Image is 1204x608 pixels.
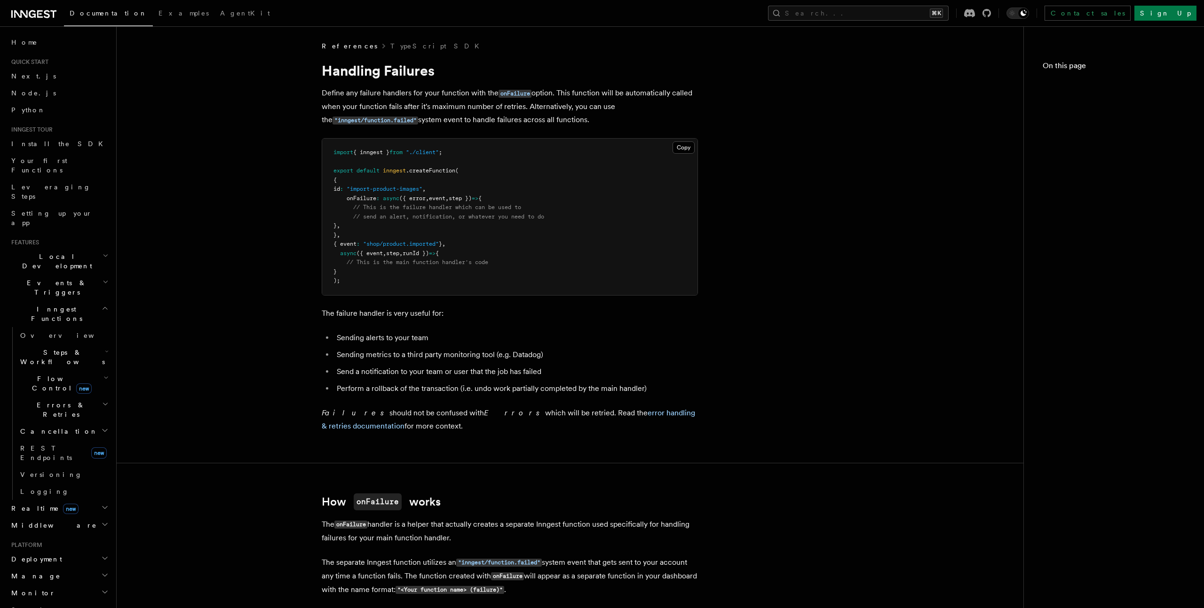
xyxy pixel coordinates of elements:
[333,167,353,174] span: export
[445,195,449,202] span: ,
[8,179,111,205] a: Leveraging Steps
[16,440,111,466] a: REST Endpointsnew
[484,408,545,417] em: Errors
[491,572,524,580] code: onFailure
[8,541,42,549] span: Platform
[20,471,82,478] span: Versioning
[353,213,544,220] span: // send an alert, notification, or whatever you need to do
[333,277,340,284] span: );
[334,348,698,361] li: Sending metrics to a third party monitoring tool (e.g. Datadog)
[1043,60,1185,75] h4: On this page
[390,41,485,51] a: TypeScript SDK
[426,195,429,202] span: ,
[322,307,698,320] p: The failure handler is very useful for:
[8,521,97,530] span: Middleware
[363,241,439,247] span: "shop/product.imported"
[11,72,56,80] span: Next.js
[214,3,276,25] a: AgentKit
[340,186,343,192] span: :
[16,370,111,397] button: Flow Controlnew
[11,183,91,200] span: Leveraging Steps
[8,301,111,327] button: Inngest Functions
[8,568,111,585] button: Manage
[333,232,337,238] span: }
[16,400,102,419] span: Errors & Retries
[16,348,105,366] span: Steps & Workflows
[11,157,67,174] span: Your first Functions
[334,521,367,529] code: onFailure
[11,38,38,47] span: Home
[499,88,531,97] a: onFailure
[333,177,337,183] span: {
[8,504,79,513] span: Realtime
[340,250,356,257] span: async
[8,126,53,133] span: Inngest tour
[442,241,445,247] span: ,
[20,488,69,495] span: Logging
[334,365,698,378] li: Send a notification to your team or user that the job has failed
[356,241,360,247] span: :
[472,195,478,202] span: =>
[403,250,429,257] span: runId })
[11,210,92,226] span: Setting up your app
[478,195,482,202] span: {
[673,141,695,154] button: Copy
[356,167,380,174] span: default
[930,8,943,18] kbd: ⌘K
[322,62,698,79] h1: Handling Failures
[16,327,111,344] a: Overview
[333,149,353,156] span: import
[322,493,441,510] a: HowonFailureworks
[439,149,442,156] span: ;
[322,86,698,127] p: Define any failure handlers for your function with the option. This function will be automaticall...
[456,559,542,567] code: "inngest/function.failed"
[8,554,62,564] span: Deployment
[20,332,117,339] span: Overview
[449,195,472,202] span: step })
[356,250,383,257] span: ({ event
[406,149,439,156] span: "./client"
[1134,6,1196,21] a: Sign Up
[158,9,209,17] span: Examples
[337,222,340,229] span: ,
[8,239,39,246] span: Features
[399,195,426,202] span: ({ error
[399,250,403,257] span: ,
[333,268,337,275] span: }
[768,6,949,21] button: Search...⌘K
[322,556,698,597] p: The separate Inngest function utilizes an system event that gets sent to your account any time a ...
[354,493,402,510] code: onFailure
[11,106,46,114] span: Python
[1006,8,1029,19] button: Toggle dark mode
[153,3,214,25] a: Examples
[8,101,111,118] a: Python
[333,222,337,229] span: }
[386,250,399,257] span: step
[20,444,72,461] span: REST Endpoints
[347,186,422,192] span: "import-product-images"
[353,204,521,210] span: // This is the failure handler which can be used to
[8,517,111,534] button: Middleware
[16,427,98,436] span: Cancellation
[91,447,107,459] span: new
[383,167,406,174] span: inngest
[8,85,111,101] a: Node.js
[16,466,111,483] a: Versioning
[322,408,389,417] em: Failures
[455,167,459,174] span: (
[396,586,504,594] code: "<Your function name> (failure)"
[70,9,147,17] span: Documentation
[64,3,153,26] a: Documentation
[8,585,111,601] button: Monitor
[8,68,111,85] a: Next.js
[8,278,103,297] span: Events & Triggers
[8,571,61,581] span: Manage
[8,248,111,274] button: Local Development
[8,274,111,301] button: Events & Triggers
[8,304,102,323] span: Inngest Functions
[334,331,698,344] li: Sending alerts to your team
[16,344,111,370] button: Steps & Workflows
[220,9,270,17] span: AgentKit
[322,408,695,430] a: error handling & retries documentation
[8,500,111,517] button: Realtimenew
